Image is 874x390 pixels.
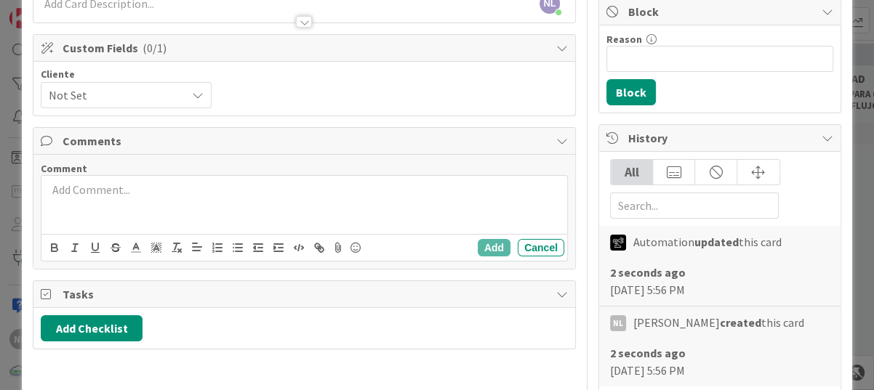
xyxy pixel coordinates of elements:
[49,85,179,105] span: Not Set
[478,239,510,256] button: Add
[628,3,814,20] span: Block
[606,33,642,46] label: Reason
[610,344,830,379] div: [DATE] 5:56 PM
[610,265,686,280] b: 2 seconds ago
[611,160,653,184] div: All
[610,346,686,360] b: 2 seconds ago
[610,315,626,331] div: NL
[633,233,782,251] span: Automation this card
[720,315,761,330] b: created
[63,285,549,303] span: Tasks
[610,192,779,219] input: Search...
[694,235,739,249] b: updated
[633,314,804,331] span: [PERSON_NAME] this card
[41,315,143,341] button: Add Checklist
[606,79,656,105] button: Block
[63,132,549,150] span: Comments
[610,264,830,298] div: [DATE] 5:56 PM
[41,69,212,79] div: Cliente
[628,129,814,147] span: History
[63,39,549,57] span: Custom Fields
[41,162,87,175] span: Comment
[143,41,167,55] span: ( 0/1 )
[518,239,564,256] button: Cancel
